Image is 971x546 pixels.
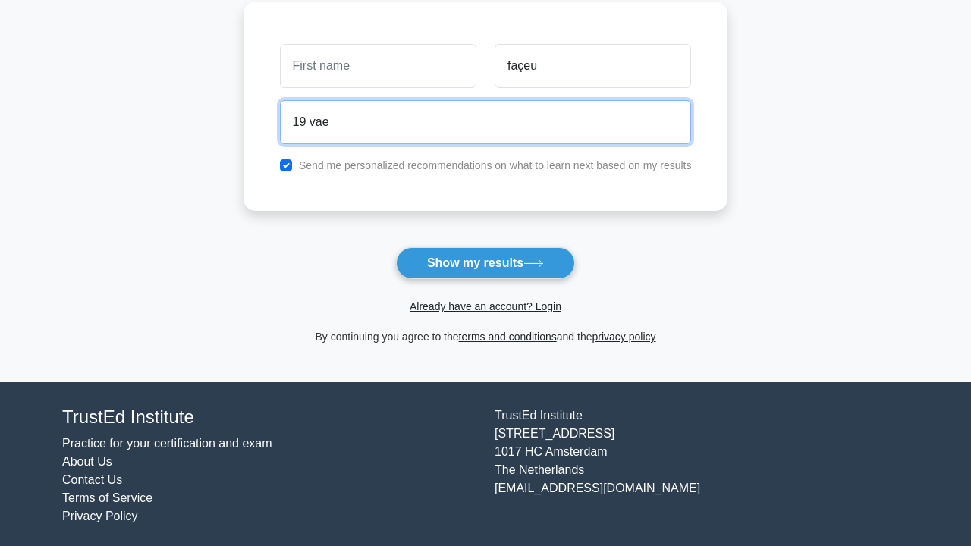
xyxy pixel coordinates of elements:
[280,100,692,144] input: Email
[62,473,122,486] a: Contact Us
[299,159,692,171] label: Send me personalized recommendations on what to learn next based on my results
[592,331,656,343] a: privacy policy
[234,328,737,346] div: By continuing you agree to the and the
[410,300,561,312] a: Already have an account? Login
[280,44,476,88] input: First name
[396,247,575,279] button: Show my results
[62,510,138,522] a: Privacy Policy
[62,491,152,504] a: Terms of Service
[485,406,918,526] div: TrustEd Institute [STREET_ADDRESS] 1017 HC Amsterdam The Netherlands [EMAIL_ADDRESS][DOMAIN_NAME]
[62,455,112,468] a: About Us
[495,44,691,88] input: Last name
[459,331,557,343] a: terms and conditions
[62,437,272,450] a: Practice for your certification and exam
[62,406,476,428] h4: TrustEd Institute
